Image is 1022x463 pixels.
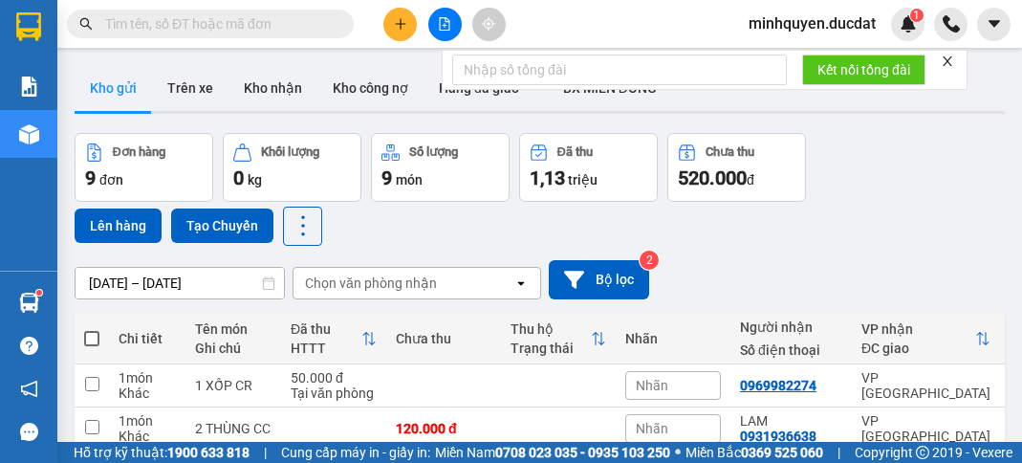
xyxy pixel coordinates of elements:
[195,421,272,436] div: 2 THÙNG CC
[119,331,176,346] div: Chi tiết
[396,421,491,436] div: 120.000 đ
[740,413,842,429] div: LAM
[549,260,649,299] button: Bộ lọc
[281,442,430,463] span: Cung cấp máy in - giấy in:
[396,172,423,187] span: món
[667,133,806,202] button: Chưa thu520.000đ
[557,145,593,159] div: Đã thu
[79,17,93,31] span: search
[636,378,668,393] span: Nhãn
[381,166,392,189] span: 9
[913,9,920,22] span: 1
[171,209,273,243] button: Tạo Chuyến
[741,445,823,460] strong: 0369 525 060
[438,17,451,31] span: file-add
[19,77,39,97] img: solution-icon
[482,17,495,31] span: aim
[75,65,152,111] button: Kho gửi
[195,321,272,337] div: Tên món
[20,337,38,355] span: question-circle
[568,172,598,187] span: triệu
[99,172,123,187] span: đơn
[291,341,361,356] div: HTTT
[747,172,754,187] span: đ
[740,342,842,358] div: Số điện thoại
[861,341,975,356] div: ĐC giao
[513,276,529,291] svg: open
[281,314,386,364] th: Toggle SortBy
[113,145,165,159] div: Đơn hàng
[75,209,162,243] button: Lên hàng
[85,166,96,189] span: 9
[16,12,41,41] img: logo-vxr
[119,413,176,429] div: 1 món
[119,386,176,401] div: Khác
[837,442,840,463] span: |
[195,341,272,356] div: Ghi chú
[817,59,910,80] span: Kết nối tổng đài
[802,55,925,85] button: Kết nối tổng đài
[733,11,891,35] span: minhquyen.ducdat
[19,124,39,144] img: warehouse-icon
[495,445,670,460] strong: 0708 023 035 - 0935 103 250
[305,274,437,293] div: Chọn văn phòng nhận
[248,172,262,187] span: kg
[675,449,681,456] span: ⚪️
[36,290,42,296] sup: 1
[371,133,510,202] button: Số lượng9món
[195,378,272,393] div: 1 XỐP CR
[20,423,38,441] span: message
[105,13,331,34] input: Tìm tên, số ĐT hoặc mã đơn
[152,65,228,111] button: Trên xe
[740,320,842,335] div: Người nhận
[472,8,506,41] button: aim
[452,55,787,85] input: Nhập số tổng đài
[428,8,462,41] button: file-add
[511,321,591,337] div: Thu hộ
[986,15,1003,33] span: caret-down
[977,8,1011,41] button: caret-down
[636,421,668,436] span: Nhãn
[394,17,407,31] span: plus
[625,331,721,346] div: Nhãn
[941,55,954,68] span: close
[409,145,458,159] div: Số lượng
[75,133,213,202] button: Đơn hàng9đơn
[76,268,284,298] input: Select a date range.
[119,370,176,386] div: 1 món
[943,15,960,33] img: phone-icon
[19,293,39,313] img: warehouse-icon
[910,9,924,22] sup: 1
[685,442,823,463] span: Miền Bắc
[20,380,38,398] span: notification
[228,65,317,111] button: Kho nhận
[900,15,917,33] img: icon-new-feature
[678,166,747,189] span: 520.000
[861,413,990,444] div: VP [GEOGRAPHIC_DATA]
[706,145,754,159] div: Chưa thu
[291,370,377,386] div: 50.000 đ
[511,341,591,356] div: Trạng thái
[291,321,361,337] div: Đã thu
[383,8,417,41] button: plus
[501,314,616,364] th: Toggle SortBy
[167,445,250,460] strong: 1900 633 818
[740,378,816,393] div: 0969982274
[861,321,975,337] div: VP nhận
[119,429,176,444] div: Khác
[740,429,816,444] div: 0931936638
[640,251,659,270] sup: 2
[396,331,491,346] div: Chưa thu
[424,65,534,111] button: Hàng đã giao
[233,166,244,189] span: 0
[261,145,319,159] div: Khối lượng
[852,314,1000,364] th: Toggle SortBy
[519,133,658,202] button: Đã thu1,13 triệu
[861,370,990,401] div: VP [GEOGRAPHIC_DATA]
[223,133,361,202] button: Khối lượng0kg
[530,166,565,189] span: 1,13
[317,65,424,111] button: Kho công nợ
[74,442,250,463] span: Hỗ trợ kỹ thuật:
[916,446,929,459] span: copyright
[291,386,377,401] div: Tại văn phòng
